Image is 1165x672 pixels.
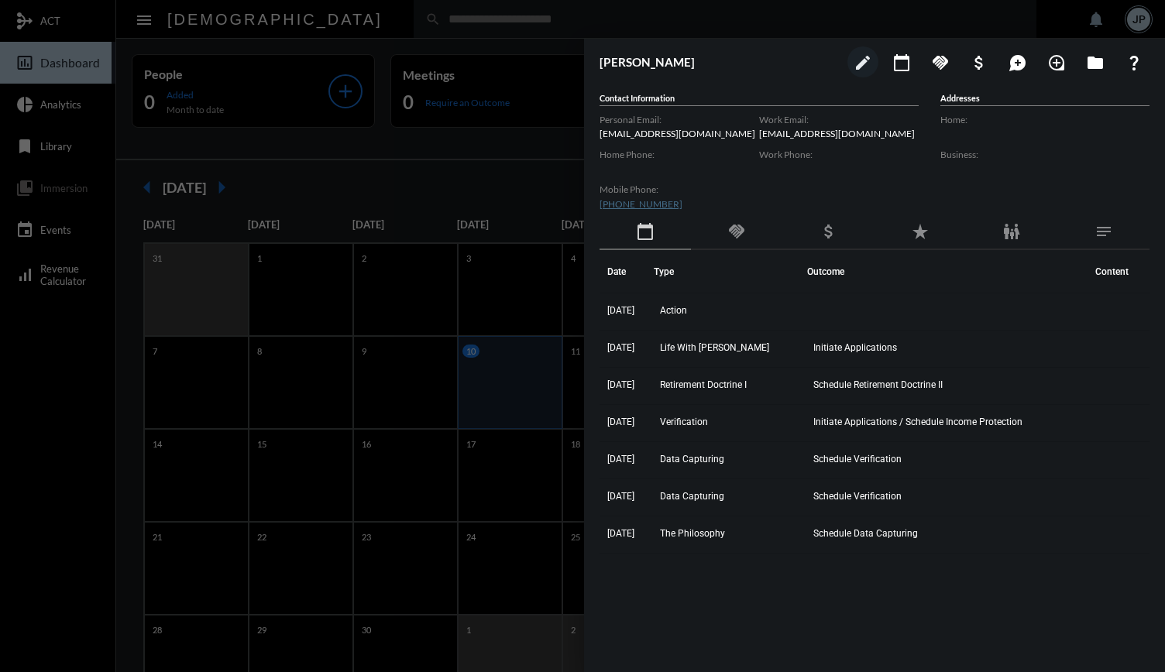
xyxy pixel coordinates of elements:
[660,454,724,465] span: Data Capturing
[1125,53,1143,72] mat-icon: question_mark
[660,528,725,539] span: The Philosophy
[600,183,759,195] label: Mobile Phone:
[931,53,950,72] mat-icon: handshake
[964,46,995,77] button: Add Business
[820,222,838,241] mat-icon: attach_money
[1047,53,1066,72] mat-icon: loupe
[607,417,634,427] span: [DATE]
[607,342,634,353] span: [DATE]
[892,53,911,72] mat-icon: calendar_today
[600,149,759,160] label: Home Phone:
[636,222,655,241] mat-icon: calendar_today
[607,305,634,316] span: [DATE]
[813,417,1022,427] span: Initiate Applications / Schedule Income Protection
[727,222,746,241] mat-icon: handshake
[600,93,919,106] h5: Contact Information
[759,114,919,125] label: Work Email:
[813,491,902,502] span: Schedule Verification
[1041,46,1072,77] button: Add Introduction
[660,417,708,427] span: Verification
[607,379,634,390] span: [DATE]
[600,55,840,69] h3: [PERSON_NAME]
[1119,46,1150,77] button: What If?
[813,379,943,390] span: Schedule Retirement Doctrine II
[1009,53,1027,72] mat-icon: maps_ugc
[654,250,808,293] th: Type
[660,379,747,390] span: Retirement Doctrine I
[940,114,1150,125] label: Home:
[660,491,724,502] span: Data Capturing
[813,454,902,465] span: Schedule Verification
[940,93,1150,106] h5: Addresses
[911,222,930,241] mat-icon: star_rate
[660,342,769,353] span: Life With [PERSON_NAME]
[854,53,872,72] mat-icon: edit
[759,128,919,139] p: [EMAIL_ADDRESS][DOMAIN_NAME]
[1080,46,1111,77] button: Archives
[660,305,687,316] span: Action
[807,250,1088,293] th: Outcome
[600,114,759,125] label: Personal Email:
[1088,250,1150,293] th: Content
[847,46,878,77] button: edit person
[925,46,956,77] button: Add Commitment
[813,342,897,353] span: Initiate Applications
[607,491,634,502] span: [DATE]
[886,46,917,77] button: Add meeting
[1002,222,1021,241] mat-icon: family_restroom
[1002,46,1033,77] button: Add Mention
[600,250,654,293] th: Date
[813,528,918,539] span: Schedule Data Capturing
[1095,222,1113,241] mat-icon: notes
[970,53,988,72] mat-icon: attach_money
[607,528,634,539] span: [DATE]
[940,149,1150,160] label: Business:
[600,128,759,139] p: [EMAIL_ADDRESS][DOMAIN_NAME]
[1086,53,1105,72] mat-icon: folder
[607,454,634,465] span: [DATE]
[759,149,919,160] label: Work Phone:
[600,198,682,210] a: [PHONE_NUMBER]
